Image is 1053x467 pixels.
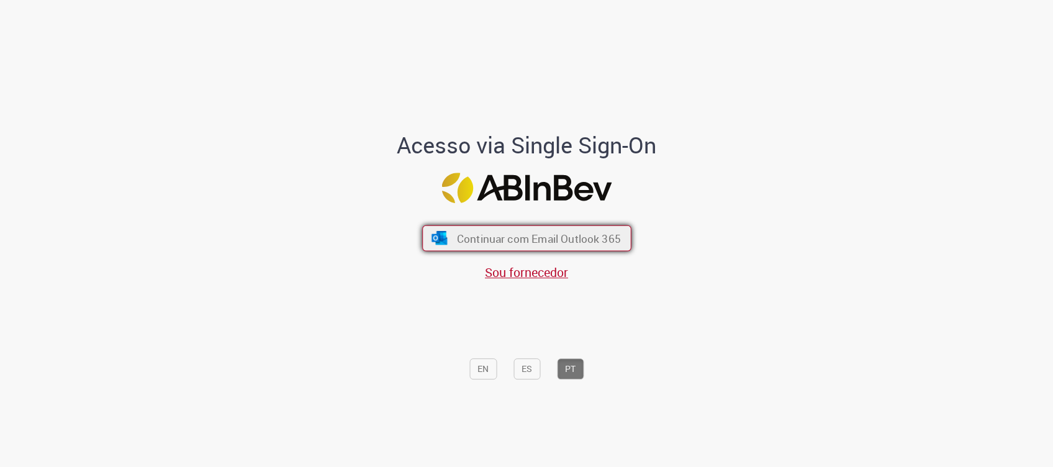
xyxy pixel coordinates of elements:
h1: Acesso via Single Sign-On [355,133,699,158]
span: Continuar com Email Outlook 365 [456,231,620,245]
button: ícone Azure/Microsoft 360 Continuar com Email Outlook 365 [422,225,631,251]
button: ES [513,358,540,379]
a: Sou fornecedor [485,264,568,281]
img: ícone Azure/Microsoft 360 [430,231,448,245]
button: PT [557,358,584,379]
button: EN [469,358,497,379]
img: Logo ABInBev [441,173,612,203]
